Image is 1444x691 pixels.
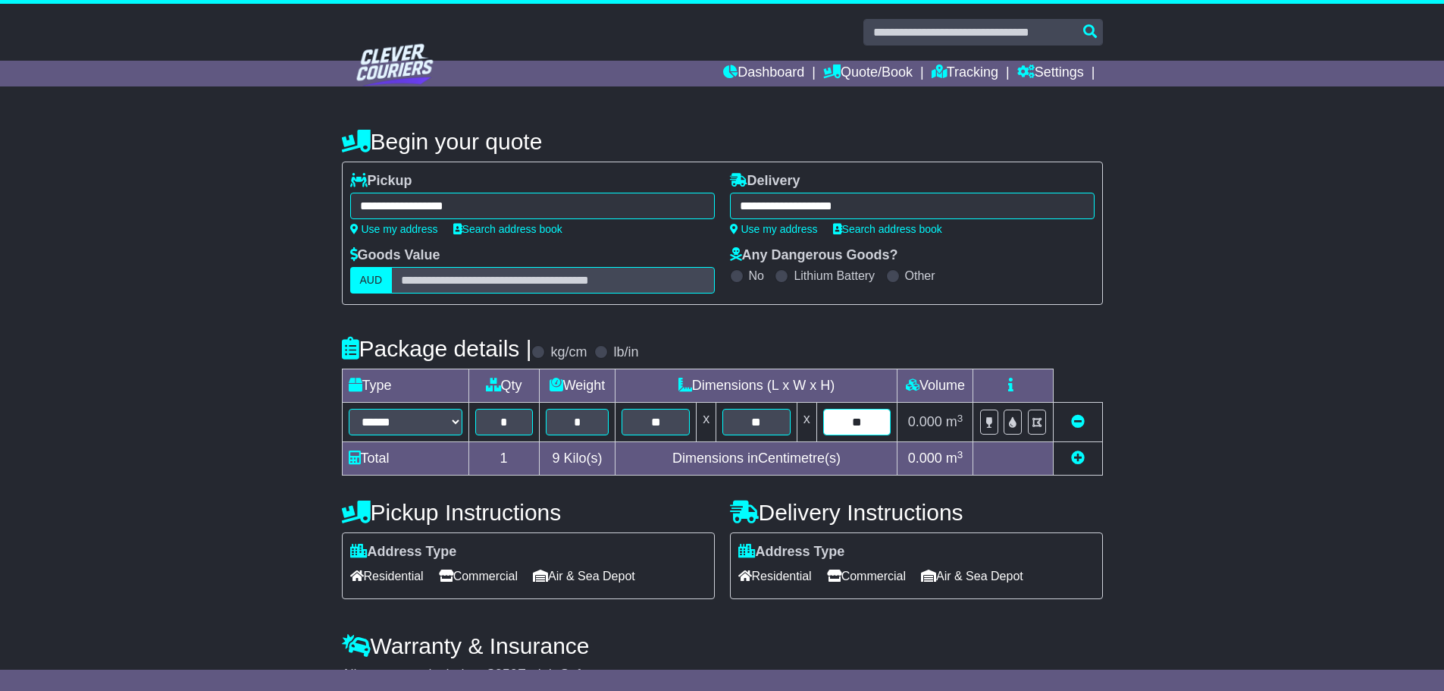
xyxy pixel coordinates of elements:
label: Delivery [730,173,800,190]
span: 250 [495,667,518,682]
h4: Warranty & Insurance [342,633,1103,658]
span: m [946,414,963,429]
label: lb/in [613,344,638,361]
a: Use my address [350,223,438,235]
td: Dimensions in Centimetre(s) [616,442,897,476]
span: m [946,451,963,466]
h4: Pickup Instructions [342,500,715,525]
label: Other [905,269,935,283]
h4: Package details | [342,336,532,361]
a: Search address book [833,223,942,235]
div: All our quotes include a $ FreightSafe warranty. [342,667,1103,683]
h4: Begin your quote [342,129,1103,154]
span: 9 [552,451,559,466]
sup: 3 [957,449,963,460]
label: Address Type [738,544,845,561]
a: Add new item [1071,451,1085,466]
a: Search address book [453,223,562,235]
h4: Delivery Instructions [730,500,1103,525]
label: Address Type [350,544,457,561]
a: Dashboard [723,61,804,86]
td: Weight [539,369,616,403]
a: Remove this item [1071,414,1085,429]
a: Quote/Book [823,61,913,86]
label: Lithium Battery [794,269,875,283]
label: AUD [350,267,393,294]
a: Use my address [730,223,818,235]
span: Air & Sea Depot [921,564,1023,588]
td: Type [342,369,468,403]
span: Residential [350,564,424,588]
td: 1 [468,442,539,476]
span: Commercial [439,564,518,588]
label: Goods Value [350,247,440,264]
label: Any Dangerous Goods? [730,247,898,264]
span: Commercial [827,564,906,588]
span: Air & Sea Depot [533,564,635,588]
label: Pickup [350,173,412,190]
sup: 3 [957,413,963,424]
td: x [697,403,716,442]
td: Dimensions (L x W x H) [616,369,897,403]
td: Kilo(s) [539,442,616,476]
label: No [749,269,764,283]
td: Qty [468,369,539,403]
span: 0.000 [908,451,942,466]
span: Residential [738,564,812,588]
a: Settings [1017,61,1084,86]
span: 0.000 [908,414,942,429]
td: x [797,403,816,442]
a: Tracking [932,61,998,86]
td: Volume [897,369,973,403]
label: kg/cm [550,344,587,361]
td: Total [342,442,468,476]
